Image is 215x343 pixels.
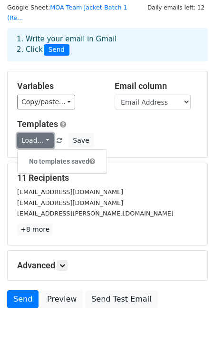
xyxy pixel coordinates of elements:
h5: Email column [115,81,198,91]
h5: Advanced [17,260,198,271]
small: Google Sheet: [7,4,127,22]
span: Send [44,44,69,56]
a: Copy/paste... [17,95,75,109]
button: Save [68,133,93,148]
h5: 11 Recipients [17,173,198,183]
small: [EMAIL_ADDRESS][DOMAIN_NAME] [17,188,123,196]
h5: Variables [17,81,100,91]
small: [EMAIL_ADDRESS][PERSON_NAME][DOMAIN_NAME] [17,210,174,217]
a: +8 more [17,224,53,235]
a: Templates [17,119,58,129]
a: Load... [17,133,54,148]
a: Preview [41,290,83,308]
a: Send Test Email [85,290,157,308]
a: Daily emails left: 12 [144,4,208,11]
div: 1. Write your email in Gmail 2. Click [10,34,205,56]
small: [EMAIL_ADDRESS][DOMAIN_NAME] [17,199,123,206]
a: MOA Team Jacket Batch 1 (Re... [7,4,127,22]
a: Send [7,290,39,308]
iframe: Chat Widget [167,297,215,343]
span: Daily emails left: 12 [144,2,208,13]
h6: No templates saved [18,154,107,169]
